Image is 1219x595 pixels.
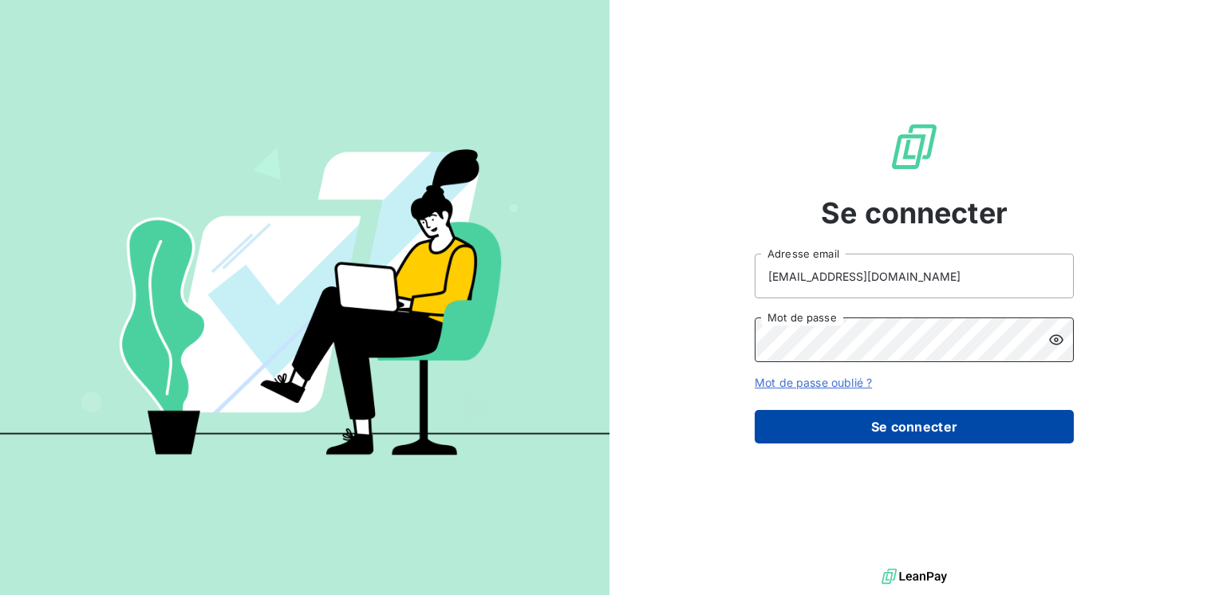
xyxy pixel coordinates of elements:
span: Se connecter [821,191,1008,234]
img: logo [882,565,947,589]
input: placeholder [755,254,1074,298]
button: Se connecter [755,410,1074,443]
img: Logo LeanPay [889,121,940,172]
a: Mot de passe oublié ? [755,376,872,389]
